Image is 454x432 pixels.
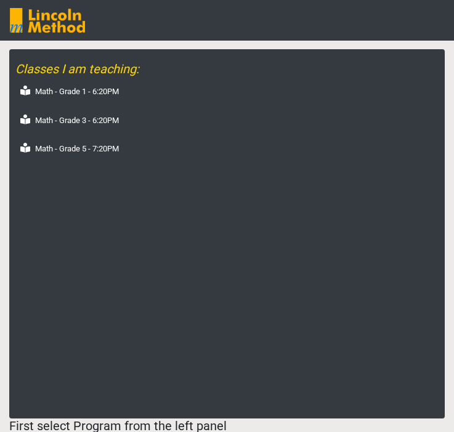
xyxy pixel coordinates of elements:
a: Math - Grade 1 - 6:20PM [15,81,445,105]
label: Math - Grade 1 - 6:20PM [35,86,119,98]
img: SGY6awQAAAABJRU5ErkJggg== [10,8,85,33]
label: Math - Grade 5 - 7:20PM [35,143,119,155]
a: Math - Grade 5 - 7:20PM [15,138,445,162]
h5: Classes I am teaching: [15,62,445,76]
a: Math - Grade 3 - 6:20PM [15,110,445,134]
label: Math - Grade 3 - 6:20PM [35,114,119,127]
